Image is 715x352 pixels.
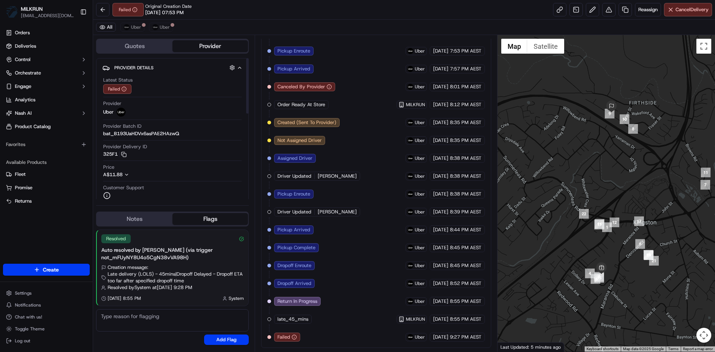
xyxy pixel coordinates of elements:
[15,198,32,204] span: Returns
[634,216,644,226] div: 17
[415,334,425,340] span: Uber
[450,119,482,126] span: 8:35 PM AEST
[277,262,311,269] span: Dropoff Enroute
[21,5,43,13] span: MILKRUN
[433,155,448,162] span: [DATE]
[101,246,244,261] div: Auto resolved by [PERSON_NAME] (via trigger not_mFUyNY8U4o5CgN38vVA98H)
[587,346,619,352] button: Keyboard shortcuts
[277,137,322,144] span: Not Assigned Driver
[3,139,90,150] div: Favorites
[415,245,425,251] span: Uber
[15,290,32,296] span: Settings
[6,171,87,178] a: Fleet
[6,6,18,18] img: MILKRUN
[3,67,90,79] button: Orchestrate
[450,83,482,90] span: 8:01 PM AEST
[407,334,413,340] img: uber-new-logo.jpeg
[406,102,425,108] span: MILKRUN
[3,40,90,52] a: Deliveries
[3,195,90,207] button: Returns
[623,347,664,351] span: Map data ©2025 Google
[3,27,90,39] a: Orders
[407,155,413,161] img: uber-new-logo.jpeg
[103,171,169,178] button: A$11.88
[450,173,482,180] span: 8:38 PM AEST
[149,23,173,32] button: Uber
[433,209,448,215] span: [DATE]
[501,39,527,54] button: Show street map
[277,226,310,233] span: Pickup Arrived
[594,220,604,229] div: 13
[103,109,114,115] span: Uber
[433,298,448,305] span: [DATE]
[277,316,308,323] span: late_45_mins
[318,173,357,180] span: [PERSON_NAME]
[433,191,448,197] span: [DATE]
[3,168,90,180] button: Fleet
[3,80,90,92] button: Engage
[277,48,310,54] span: Pickup Enroute
[204,334,249,345] button: Add Flag
[277,101,325,108] span: Order Ready At Store
[3,54,90,66] button: Control
[595,219,604,229] div: 14
[700,180,710,190] div: 7
[3,3,77,21] button: MILKRUNMILKRUN[EMAIL_ADDRESS][DOMAIN_NAME]
[277,280,311,287] span: Dropoff Arrived
[594,273,604,283] div: 15
[415,191,425,197] span: Uber
[15,171,26,178] span: Fleet
[277,173,311,180] span: Driver Updated
[415,298,425,304] span: Uber
[450,298,482,305] span: 8:55 PM AEST
[450,280,482,287] span: 8:52 PM AEST
[433,316,448,323] span: [DATE]
[415,48,425,54] span: Uber
[635,239,645,249] div: 6
[160,24,170,30] span: Uber
[108,271,244,284] span: Late delivery (LOLS) - 45mins | Dropoff Delayed - Dropoff ETA too far after specified dropoff time
[605,109,614,118] div: 9
[277,334,290,340] span: Failed
[277,119,336,126] span: Created (Sent To Provider)
[433,173,448,180] span: [DATE]
[407,48,413,54] img: uber-new-logo.jpeg
[407,209,413,215] img: uber-new-logo.jpeg
[3,336,90,346] button: Log out
[676,6,709,13] span: Cancel Delivery
[450,334,482,340] span: 9:27 PM AEST
[277,66,310,72] span: Pickup Arrived
[96,23,116,32] button: All
[450,244,482,251] span: 8:45 PM AEST
[649,256,659,266] div: 21
[407,263,413,269] img: uber-new-logo.jpeg
[15,56,31,63] span: Control
[433,262,448,269] span: [DATE]
[433,119,448,126] span: [DATE]
[450,66,482,72] span: 7:57 PM AEST
[6,184,87,191] a: Promise
[103,171,123,178] span: A$11.88
[407,280,413,286] img: uber-new-logo.jpeg
[433,66,448,72] span: [DATE]
[398,316,425,322] button: MILKRUN
[102,61,242,74] button: Provider Details
[407,137,413,143] img: uber-new-logo.jpeg
[579,209,589,219] div: 22
[450,226,482,233] span: 8:44 PM AEST
[3,312,90,322] button: Chat with us!
[277,155,312,162] span: Assigned Driver
[433,334,448,340] span: [DATE]
[3,182,90,194] button: Promise
[103,84,131,94] button: Failed
[15,43,36,50] span: Deliveries
[415,227,425,233] span: Uber
[145,3,192,9] span: Original Creation Date
[15,314,42,320] span: Chat with us!
[108,264,148,271] span: Creation message:
[415,173,425,179] span: Uber
[450,209,482,215] span: 8:39 PM AEST
[415,137,425,143] span: Uber
[97,213,172,225] button: Notes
